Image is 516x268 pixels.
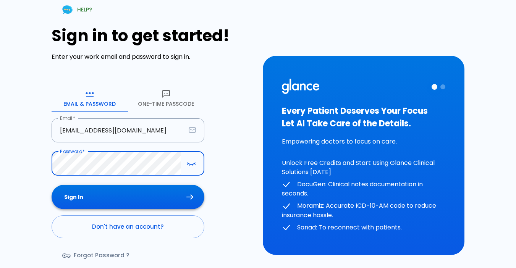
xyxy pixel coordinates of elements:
[282,180,446,199] p: DocuGen: Clinical notes documentation in seconds.
[282,105,446,130] h3: Every Patient Deserves Your Focus Let AI Take Care of the Details.
[282,201,446,220] p: Moramiz: Accurate ICD-10-AM code to reduce insurance hassle.
[52,85,128,112] button: Email & Password
[61,3,74,16] img: Chat Support
[282,223,446,232] p: Sanad: To reconnect with patients.
[52,185,204,210] button: Sign In
[60,148,85,155] label: Password
[52,215,204,238] a: Don't have an account?
[52,26,254,45] h1: Sign in to get started!
[52,52,254,61] p: Enter your work email and password to sign in.
[282,158,446,177] p: Unlock Free Credits and Start Using Glance Clinical Solutions [DATE]
[52,118,186,142] input: dr.ahmed@clinic.com
[282,137,446,146] p: Empowering doctors to focus on care.
[128,85,204,112] button: One-Time Passcode
[52,244,141,266] a: Forgot Password ?
[60,115,75,121] label: Email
